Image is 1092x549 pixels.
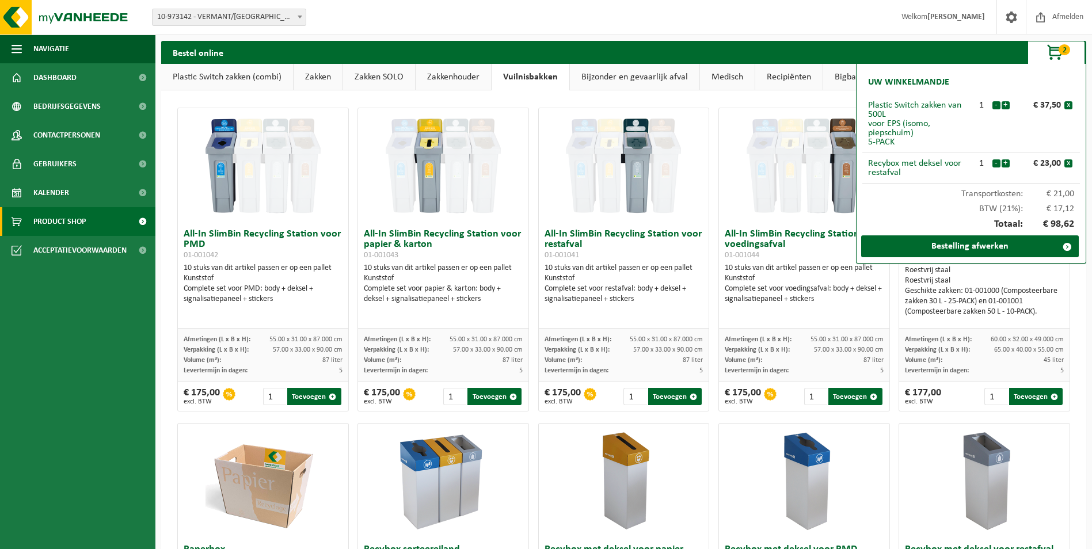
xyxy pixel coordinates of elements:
[545,263,703,304] div: 10 stuks van dit artikel passen er op een pallet
[364,336,431,343] span: Afmetingen (L x B x H):
[184,398,220,405] span: excl. BTW
[823,64,876,90] a: Bigbags
[545,273,703,284] div: Kunststof
[364,357,401,364] span: Volume (m³):
[725,357,762,364] span: Volume (m³):
[630,336,703,343] span: 55.00 x 31.00 x 87.000 cm
[747,108,862,223] img: 01-001044
[905,265,1064,276] div: Roestvrij staal
[545,251,579,260] span: 01-001041
[905,398,941,405] span: excl. BTW
[905,255,1064,317] div: 8 stuks van dit artikel passen er op een pallet
[161,64,293,90] a: Plastic Switch zakken (combi)
[263,388,286,405] input: 1
[545,284,703,304] div: Complete set voor restafval: body + deksel + signalisatiepaneel + stickers
[443,388,466,405] input: 1
[343,64,415,90] a: Zakken SOLO
[725,251,759,260] span: 01-001044
[683,357,703,364] span: 87 liter
[184,263,343,304] div: 10 stuks van dit artikel passen er op een pallet
[364,229,523,260] h3: All-In SlimBin Recycling Station voor papier & karton
[905,388,941,405] div: € 177,00
[725,336,792,343] span: Afmetingen (L x B x H):
[386,108,501,223] img: 01-001043
[648,388,702,405] button: Toevoegen
[492,64,569,90] a: Vuilnisbakken
[33,178,69,207] span: Kalender
[503,357,523,364] span: 87 liter
[971,159,992,168] div: 1
[905,276,1064,286] div: Roestvrij staal
[273,346,343,353] span: 57.00 x 33.00 x 90.00 cm
[206,424,321,539] img: 01-000263
[992,101,1000,109] button: -
[416,64,491,90] a: Zakkenhouder
[804,388,827,405] input: 1
[1044,357,1064,364] span: 45 liter
[33,207,86,236] span: Product Shop
[1023,204,1075,213] span: € 17,12
[287,388,341,405] button: Toevoegen
[992,159,1000,167] button: -
[545,388,581,405] div: € 175,00
[33,35,69,63] span: Navigatie
[386,424,501,539] img: 01-000670
[364,273,523,284] div: Kunststof
[725,388,761,405] div: € 175,00
[364,284,523,304] div: Complete set voor papier & karton: body + deksel + signalisatiepaneel + stickers
[905,336,972,343] span: Afmetingen (L x B x H):
[862,70,955,95] h2: Uw winkelmandje
[184,273,343,284] div: Kunststof
[862,184,1080,199] div: Transportkosten:
[545,346,610,353] span: Verpakking (L x B x H):
[994,346,1064,353] span: 65.00 x 40.00 x 55.00 cm
[1064,159,1072,167] button: x
[1013,159,1064,168] div: € 23,00
[725,229,884,260] h3: All-In SlimBin Recycling Station voor voedingsafval
[33,121,100,150] span: Contactpersonen
[905,357,942,364] span: Volume (m³):
[747,424,862,539] img: 02-014090
[905,346,970,353] span: Verpakking (L x B x H):
[184,346,249,353] span: Verpakking (L x B x H):
[862,199,1080,213] div: BTW (21%):
[294,64,343,90] a: Zakken
[364,398,400,405] span: excl. BTW
[467,388,521,405] button: Toevoegen
[1064,101,1072,109] button: x
[33,150,77,178] span: Gebruikers
[725,273,884,284] div: Kunststof
[339,367,343,374] span: 5
[725,284,884,304] div: Complete set voor voedingsafval: body + deksel + signalisatiepaneel + stickers
[184,284,343,304] div: Complete set voor PMD: body + deksel + signalisatiepaneel + stickers
[1002,101,1010,109] button: +
[450,336,523,343] span: 55.00 x 31.00 x 87.000 cm
[453,346,523,353] span: 57.00 x 33.00 x 90.00 cm
[184,357,221,364] span: Volume (m³):
[811,336,884,343] span: 55.00 x 31.00 x 87.000 cm
[863,357,884,364] span: 87 liter
[880,367,884,374] span: 5
[1002,159,1010,167] button: +
[725,367,789,374] span: Levertermijn in dagen:
[971,101,992,110] div: 1
[868,159,971,177] div: Recybox met deksel voor restafval
[184,336,250,343] span: Afmetingen (L x B x H):
[364,346,429,353] span: Verpakking (L x B x H):
[364,388,400,405] div: € 175,00
[868,101,971,147] div: Plastic Switch zakken van 500L voor EPS (isomo, piepschuim) 5-PACK
[33,92,101,121] span: Bedrijfsgegevens
[699,367,703,374] span: 5
[184,367,248,374] span: Levertermijn in dagen:
[1023,189,1075,199] span: € 21,00
[364,251,398,260] span: 01-001043
[161,41,235,63] h2: Bestel online
[566,108,681,223] img: 01-001041
[1013,101,1064,110] div: € 37,50
[364,367,428,374] span: Levertermijn in dagen:
[633,346,703,353] span: 57.00 x 33.00 x 90.00 cm
[984,388,1007,405] input: 1
[623,388,646,405] input: 1
[725,263,884,304] div: 10 stuks van dit artikel passen er op een pallet
[862,213,1080,235] div: Totaal:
